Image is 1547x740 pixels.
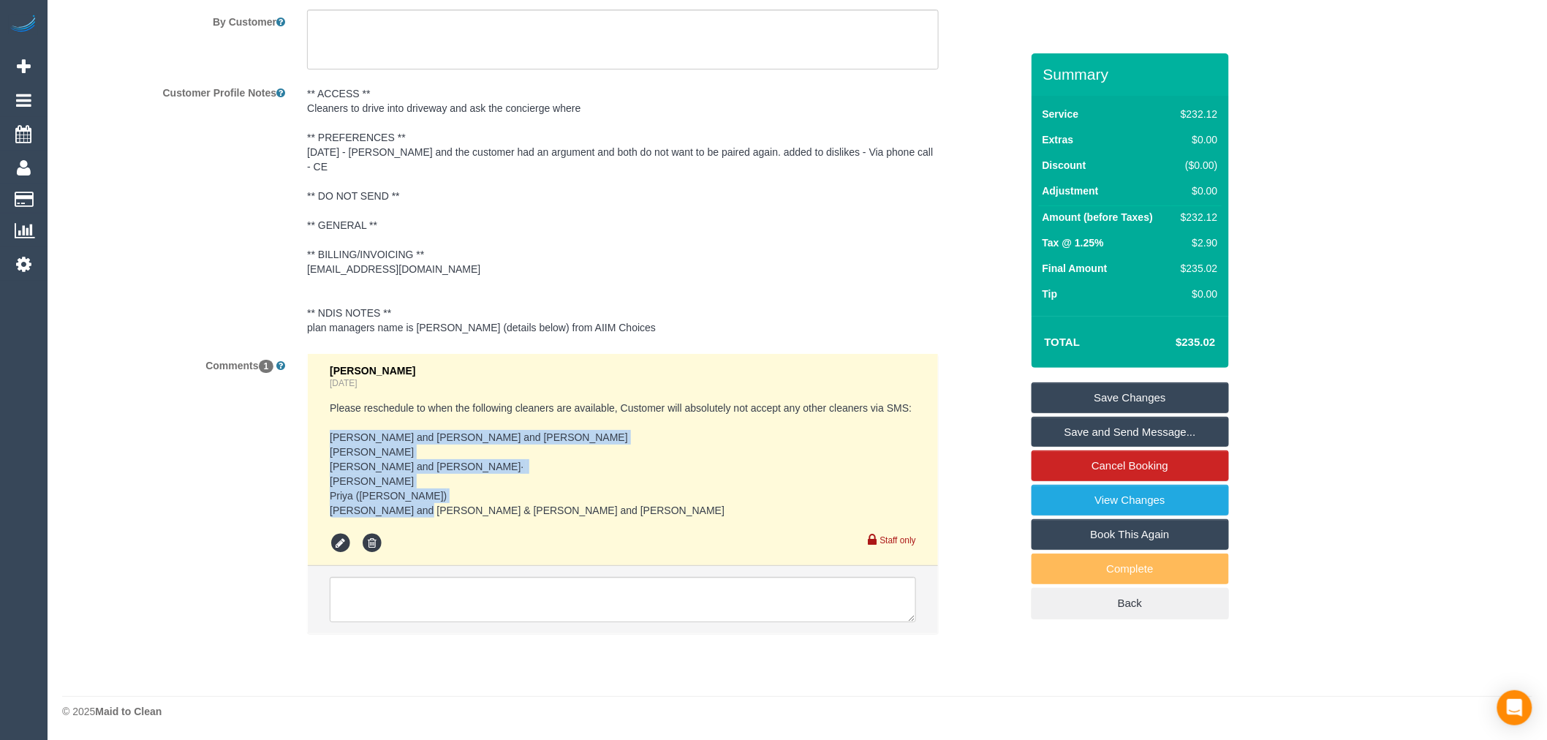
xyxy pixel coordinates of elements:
div: $232.12 [1175,107,1217,121]
label: Extras [1043,132,1074,147]
div: $235.02 [1175,261,1217,276]
div: © 2025 [62,704,1532,719]
label: Tip [1043,287,1058,301]
label: Amount (before Taxes) [1043,210,1153,224]
div: $232.12 [1175,210,1217,224]
span: [PERSON_NAME] [330,365,415,377]
div: $0.00 [1175,132,1217,147]
a: Book This Again [1032,519,1229,550]
a: Save Changes [1032,382,1229,413]
h3: Summary [1043,66,1222,83]
label: Comments [51,353,296,373]
strong: Total [1045,336,1081,348]
a: [DATE] [330,378,357,388]
label: Tax @ 1.25% [1043,235,1104,250]
h4: $235.02 [1132,336,1215,349]
pre: Please reschedule to when the following cleaners are available, Customer will absolutely not acce... [330,401,916,518]
label: Adjustment [1043,184,1099,198]
a: View Changes [1032,485,1229,516]
pre: ** ACCESS ** Cleaners to drive into driveway and ask the concierge where ** PREFERENCES ** [DATE]... [307,86,939,335]
a: Save and Send Message... [1032,417,1229,448]
div: $0.00 [1175,184,1217,198]
div: Open Intercom Messenger [1497,690,1532,725]
a: Cancel Booking [1032,450,1229,481]
div: ($0.00) [1175,158,1217,173]
small: Staff only [880,535,916,545]
div: $2.90 [1175,235,1217,250]
div: $0.00 [1175,287,1217,301]
label: Service [1043,107,1079,121]
img: Automaid Logo [9,15,38,35]
a: Back [1032,588,1229,619]
label: By Customer [51,10,296,29]
label: Customer Profile Notes [51,80,296,100]
label: Discount [1043,158,1086,173]
strong: Maid to Clean [95,706,162,717]
label: Final Amount [1043,261,1108,276]
span: 1 [259,360,274,373]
